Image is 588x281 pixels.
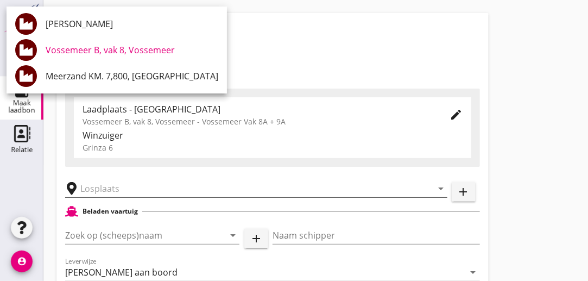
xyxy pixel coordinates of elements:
i: arrow_drop_down [467,266,480,279]
div: Vossemeer B, vak 8, Vossemeer [46,43,218,57]
div: Relatie [11,146,33,153]
div: Grinza 6 [83,142,463,153]
i: arrow_drop_down [226,229,239,242]
input: Zoek op (scheeps)naam [65,227,209,244]
div: Vossemeer B, vak 8, Vossemeer - Vossemeer Vak 8A + 9A [83,116,432,127]
i: add [457,185,470,198]
input: Losplaats [80,180,417,197]
input: Naam schipper [273,227,480,244]
div: Winzuiger [83,129,463,142]
i: add [250,232,263,245]
div: [PERSON_NAME] aan boord [65,267,178,277]
h2: Algemeen [65,70,480,84]
i: arrow_drop_down [434,182,447,195]
div: [PERSON_NAME] [46,17,218,30]
div: Meerzand KM. 7,800, [GEOGRAPHIC_DATA] [46,70,218,83]
i: edit [450,108,463,121]
div: Laadplaats - [GEOGRAPHIC_DATA] [83,103,432,116]
i: account_circle [11,251,33,272]
h2: Beladen vaartuig [83,207,138,216]
img: logo-small.a267ee39.svg [2,3,41,43]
